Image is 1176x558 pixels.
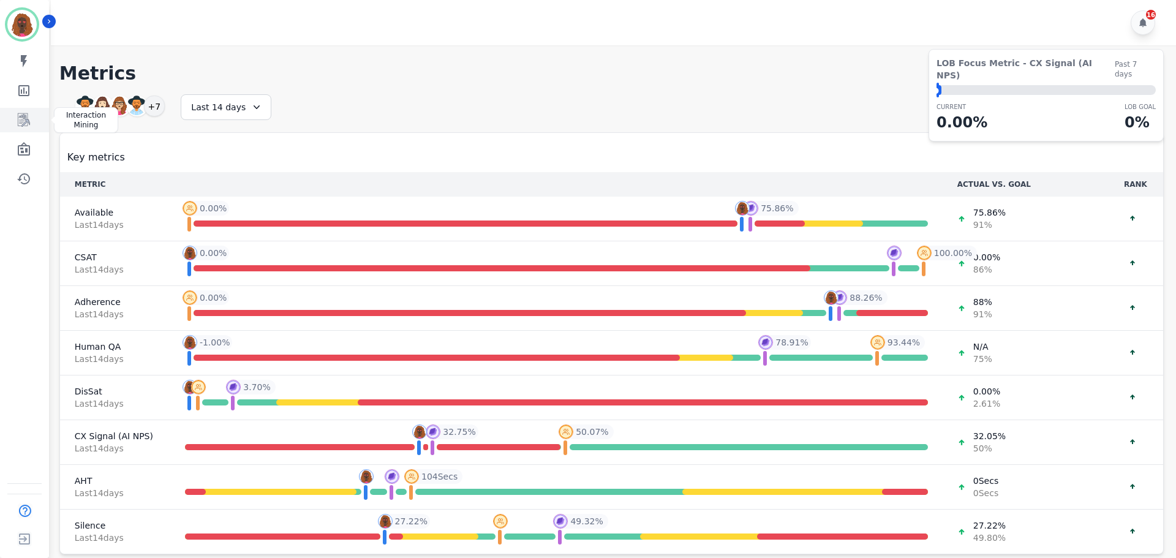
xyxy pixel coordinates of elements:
p: CURRENT [937,102,987,111]
span: CSAT [75,251,156,263]
img: profile-pic [832,290,847,305]
h1: Metrics [59,62,1164,85]
img: profile-pic [183,246,197,260]
span: CX Signal (AI NPS) [75,430,156,442]
span: 100.00 % [934,247,972,259]
div: ⬤ [937,85,941,95]
span: 32.05 % [973,430,1006,442]
span: 91 % [973,308,992,320]
span: 50.07 % [576,426,608,438]
img: profile-pic [183,380,197,394]
span: Last 14 day s [75,487,156,499]
img: profile-pic [183,290,197,305]
span: 93.44 % [888,336,920,349]
span: 88.26 % [850,292,882,304]
span: 78.91 % [775,336,808,349]
span: 0.00 % [200,292,227,304]
img: profile-pic [824,290,839,305]
span: 88 % [973,296,992,308]
span: Available [75,206,156,219]
span: 27.22 % [973,519,1006,532]
span: Adherence [75,296,156,308]
img: profile-pic [226,380,241,394]
span: 49.32 % [570,515,603,527]
span: Last 14 day s [75,308,156,320]
span: Last 14 day s [75,442,156,454]
p: LOB Goal [1125,102,1156,111]
img: profile-pic [426,424,440,439]
span: 3.70 % [243,381,270,393]
th: ACTUAL VS. GOAL [943,172,1108,197]
span: Silence [75,519,156,532]
div: 16 [1146,10,1156,20]
span: 0.00 % [973,251,1000,263]
span: 86 % [973,263,1000,276]
img: profile-pic [359,469,374,484]
span: Last 14 day s [75,263,156,276]
span: 75 % [973,353,992,365]
span: Last 14 day s [75,532,156,544]
span: 0.00 % [200,247,227,259]
img: profile-pic [404,469,419,484]
img: profile-pic [385,469,399,484]
span: 75.86 % [973,206,1006,219]
span: 104 Secs [421,470,458,483]
img: profile-pic [870,335,885,350]
span: 75.86 % [761,202,793,214]
span: Human QA [75,341,156,353]
img: profile-pic [412,424,427,439]
span: DisSat [75,385,156,398]
span: 91 % [973,219,1006,231]
span: Last 14 day s [75,219,156,231]
th: METRIC [60,172,170,197]
span: 2.61 % [973,398,1000,410]
span: 0.00 % [200,202,227,214]
span: Last 14 day s [75,398,156,410]
span: LOB Focus Metric - CX Signal (AI NPS) [937,57,1115,81]
span: 32.75 % [443,426,475,438]
span: 27.22 % [395,515,428,527]
span: Past 7 days [1115,59,1156,79]
img: profile-pic [887,246,902,260]
img: profile-pic [553,514,568,529]
div: Last 14 days [181,94,271,120]
span: N/A [973,341,992,353]
span: 0.00 % [973,385,1000,398]
span: 50 % [973,442,1006,454]
img: profile-pic [917,246,932,260]
th: RANK [1108,172,1163,197]
p: 0.00 % [937,111,987,134]
img: profile-pic [183,201,197,216]
span: 0 Secs [973,487,998,499]
img: profile-pic [744,201,758,216]
span: AHT [75,475,156,487]
span: 0 Secs [973,475,998,487]
img: profile-pic [378,514,393,529]
img: profile-pic [191,380,206,394]
img: profile-pic [758,335,773,350]
p: 0 % [1125,111,1156,134]
img: Bordered avatar [7,10,37,39]
span: Key metrics [67,150,125,165]
img: profile-pic [493,514,508,529]
img: profile-pic [735,201,750,216]
img: profile-pic [559,424,573,439]
span: -1.00 % [200,336,230,349]
img: profile-pic [183,335,197,350]
span: 49.80 % [973,532,1006,544]
div: +7 [144,96,165,116]
span: Last 14 day s [75,353,156,365]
